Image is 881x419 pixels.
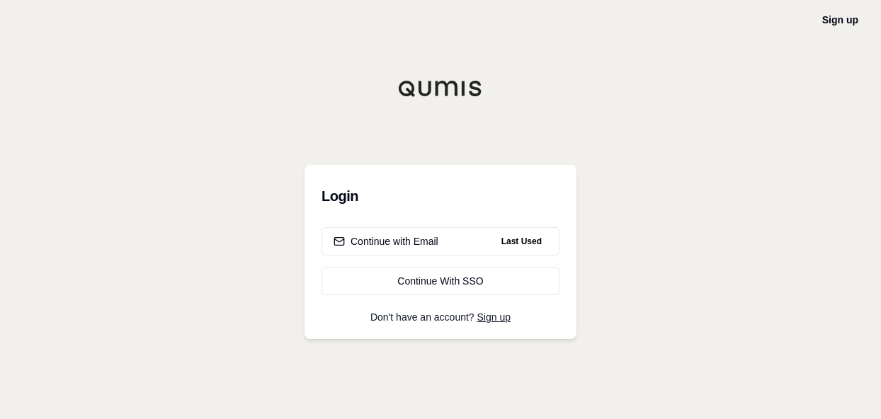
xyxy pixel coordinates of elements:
a: Sign up [822,14,858,25]
h3: Login [322,182,559,210]
div: Continue with Email [334,234,438,248]
img: Qumis [398,80,483,97]
p: Don't have an account? [322,312,559,322]
a: Continue With SSO [322,267,559,295]
span: Last Used [496,233,547,250]
button: Continue with EmailLast Used [322,227,559,256]
div: Continue With SSO [334,274,547,288]
a: Sign up [477,311,511,323]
